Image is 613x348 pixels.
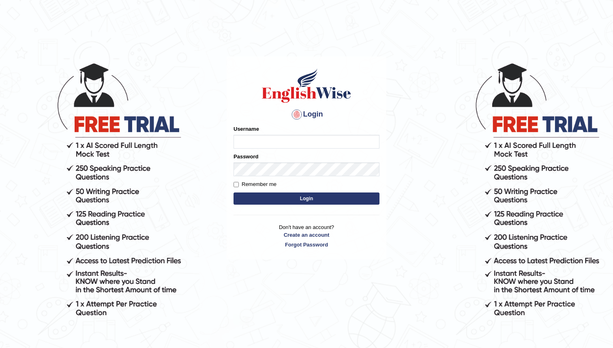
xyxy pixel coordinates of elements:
a: Create an account [234,231,379,239]
a: Forgot Password [234,241,379,249]
img: Logo of English Wise sign in for intelligent practice with AI [260,67,353,104]
label: Remember me [234,180,276,188]
button: Login [234,192,379,205]
h4: Login [234,108,379,121]
p: Don't have an account? [234,223,379,249]
input: Remember me [234,182,239,187]
label: Password [234,153,258,160]
label: Username [234,125,259,133]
